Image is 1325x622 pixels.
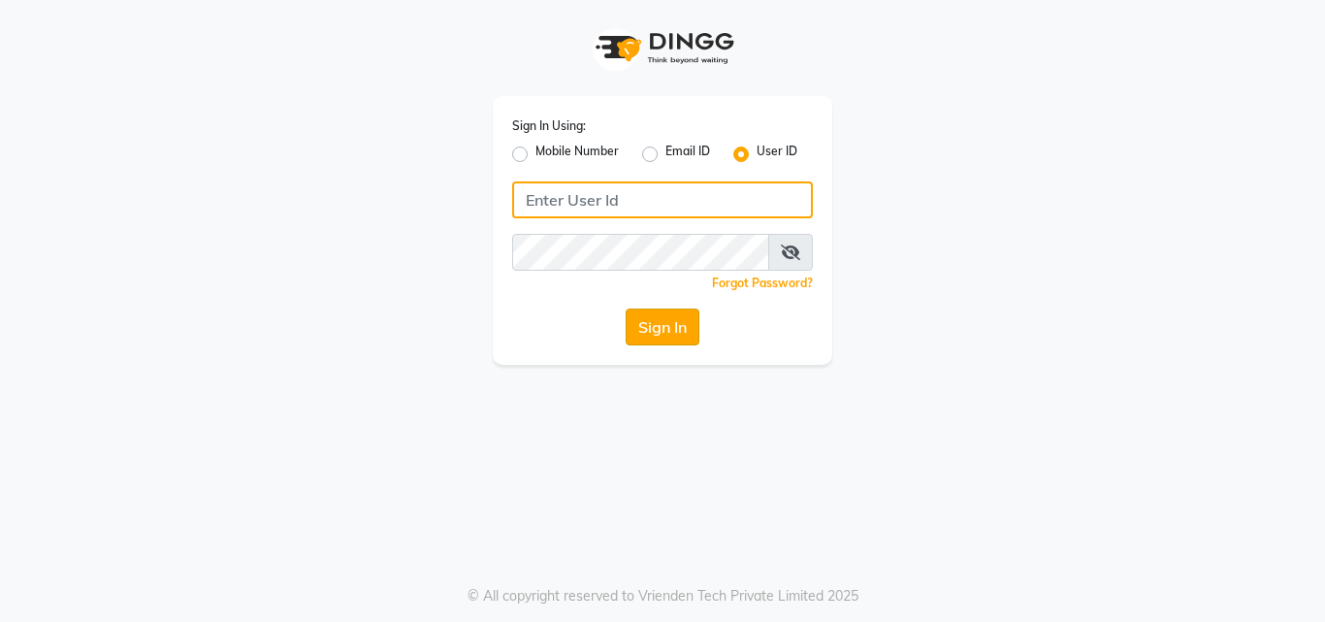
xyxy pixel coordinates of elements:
[712,276,813,290] a: Forgot Password?
[585,19,740,77] img: logo1.svg
[665,143,710,166] label: Email ID
[757,143,797,166] label: User ID
[535,143,619,166] label: Mobile Number
[626,309,699,345] button: Sign In
[512,117,586,135] label: Sign In Using:
[512,234,769,271] input: Username
[512,181,813,218] input: Username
